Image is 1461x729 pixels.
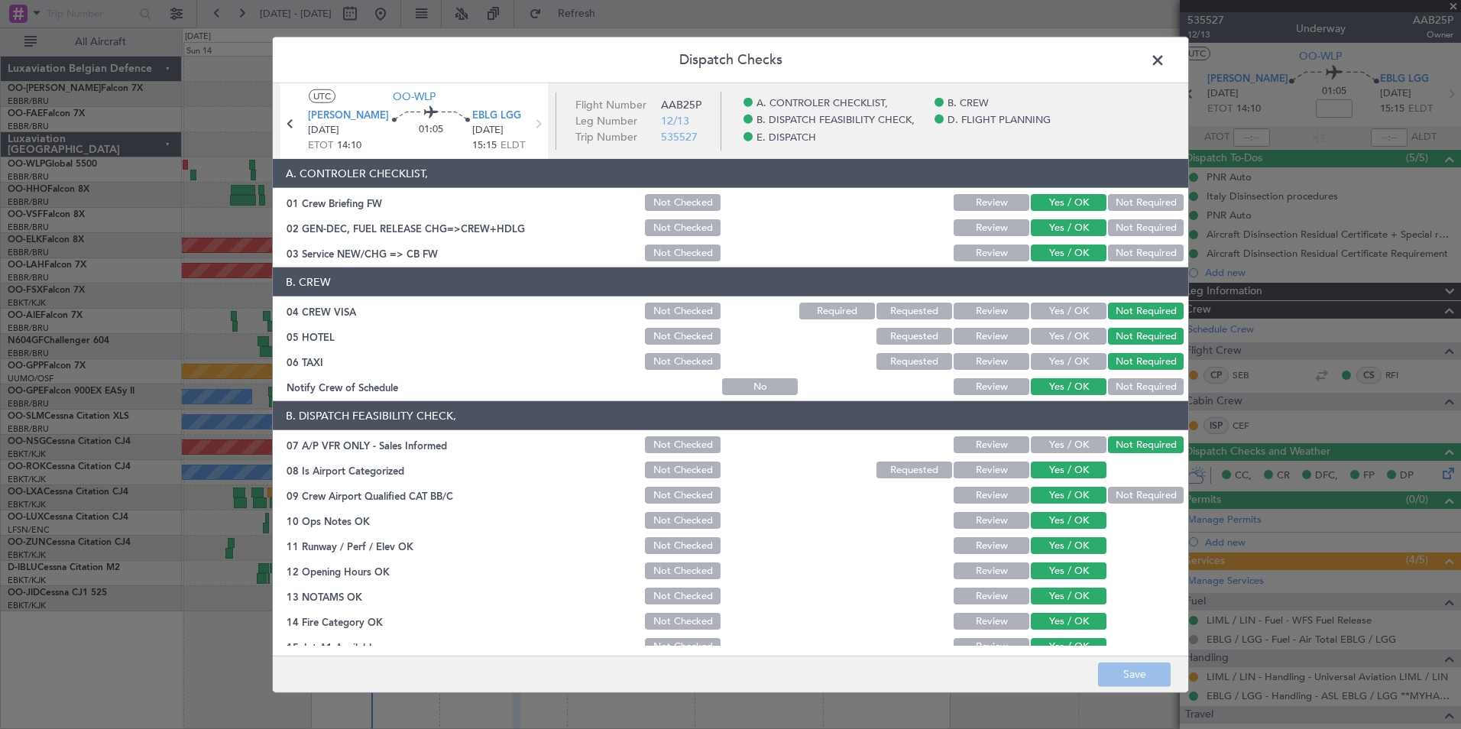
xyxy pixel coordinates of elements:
button: Not Required [1108,353,1184,370]
button: Not Required [1108,194,1184,211]
button: Not Required [1108,328,1184,345]
button: Not Required [1108,303,1184,319]
button: Not Required [1108,245,1184,261]
button: Not Required [1108,219,1184,236]
button: Not Required [1108,378,1184,395]
header: Dispatch Checks [273,37,1188,83]
button: Not Required [1108,436,1184,453]
button: Not Required [1108,487,1184,504]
